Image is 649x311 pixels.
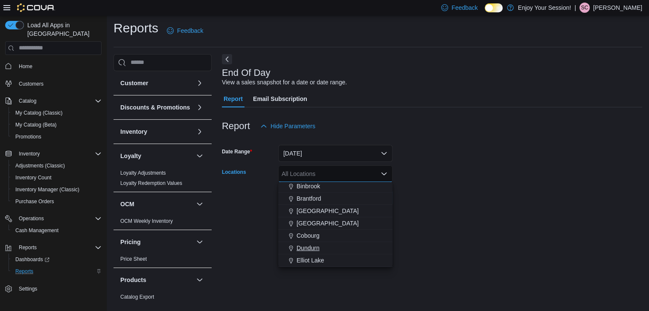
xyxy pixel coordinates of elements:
[297,256,324,265] span: Elliot Lake
[257,118,319,135] button: Hide Parameters
[120,294,154,300] a: Catalog Export
[114,254,212,268] div: Pricing
[15,242,40,253] button: Reports
[9,119,105,131] button: My Catalog (Beta)
[19,244,37,251] span: Reports
[120,180,182,186] a: Loyalty Redemption Values
[120,200,134,208] h3: OCM
[15,213,47,224] button: Operations
[222,169,246,176] label: Locations
[195,127,205,137] button: Inventory
[120,218,173,225] span: OCM Weekly Inventory
[120,218,173,224] a: OCM Weekly Inventory
[581,3,588,13] span: SC
[9,107,105,119] button: My Catalog (Classic)
[15,109,63,116] span: My Catalog (Classic)
[120,256,147,262] span: Price Sheet
[593,3,642,13] p: [PERSON_NAME]
[9,253,105,265] a: Dashboards
[297,231,320,240] span: Cobourg
[12,225,62,236] a: Cash Management
[222,78,347,87] div: View a sales snapshot for a date or date range.
[12,266,102,276] span: Reports
[278,205,393,217] button: [GEOGRAPHIC_DATA]
[24,21,102,38] span: Load All Apps in [GEOGRAPHIC_DATA]
[15,96,102,106] span: Catalog
[195,78,205,88] button: Customer
[120,276,146,284] h3: Products
[9,225,105,236] button: Cash Management
[195,102,205,112] button: Discounts & Promotions
[2,282,105,295] button: Settings
[9,131,105,143] button: Promotions
[195,151,205,161] button: Loyalty
[12,184,102,195] span: Inventory Manager (Classic)
[15,242,102,253] span: Reports
[19,285,37,292] span: Settings
[9,265,105,277] button: Reports
[15,162,65,169] span: Adjustments (Classic)
[12,161,68,171] a: Adjustments (Classic)
[120,103,190,112] h3: Discounts & Promotions
[12,254,102,265] span: Dashboards
[297,244,320,252] span: Dundurn
[278,217,393,230] button: [GEOGRAPHIC_DATA]
[120,127,147,136] h3: Inventory
[12,120,102,130] span: My Catalog (Beta)
[120,180,182,187] span: Loyalty Redemption Values
[15,96,40,106] button: Catalog
[15,61,102,72] span: Home
[2,213,105,225] button: Operations
[253,90,307,107] span: Email Subscription
[120,294,154,300] span: Catalog Export
[12,196,102,207] span: Purchase Orders
[12,120,60,130] a: My Catalog (Beta)
[15,284,41,294] a: Settings
[163,22,207,39] a: Feedback
[120,238,193,246] button: Pricing
[195,237,205,247] button: Pricing
[195,199,205,209] button: OCM
[12,108,102,118] span: My Catalog (Classic)
[224,90,243,107] span: Report
[114,168,212,192] div: Loyalty
[114,20,158,37] h1: Reports
[120,127,193,136] button: Inventory
[278,193,393,205] button: Brantford
[12,254,53,265] a: Dashboards
[120,304,164,310] a: Products to Archive
[120,256,147,262] a: Price Sheet
[574,3,576,13] p: |
[15,283,102,294] span: Settings
[12,132,45,142] a: Promotions
[120,238,140,246] h3: Pricing
[120,276,193,284] button: Products
[19,150,40,157] span: Inventory
[297,207,359,215] span: [GEOGRAPHIC_DATA]
[297,182,320,190] span: Binbrook
[15,198,54,205] span: Purchase Orders
[19,81,44,87] span: Customers
[12,184,83,195] a: Inventory Manager (Classic)
[19,98,36,104] span: Catalog
[485,3,503,12] input: Dark Mode
[114,216,212,230] div: OCM
[12,196,58,207] a: Purchase Orders
[15,121,57,128] span: My Catalog (Beta)
[12,225,102,236] span: Cash Management
[15,186,79,193] span: Inventory Manager (Classic)
[120,79,148,87] h3: Customer
[195,275,205,285] button: Products
[120,103,193,112] button: Discounts & Promotions
[297,194,321,203] span: Brantford
[518,3,571,13] p: Enjoy Your Session!
[15,149,43,159] button: Inventory
[222,68,271,78] h3: End Of Day
[12,266,37,276] a: Reports
[120,200,193,208] button: OCM
[9,172,105,184] button: Inventory Count
[222,121,250,131] h3: Report
[297,219,359,227] span: [GEOGRAPHIC_DATA]
[15,79,47,89] a: Customers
